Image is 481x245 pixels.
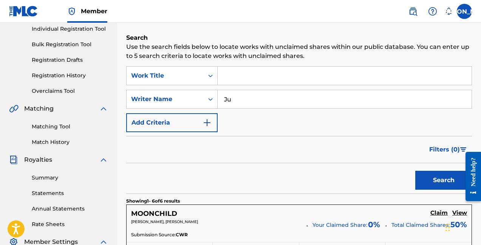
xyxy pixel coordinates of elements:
[9,155,18,164] img: Royalties
[429,145,460,154] span: Filters ( 0 )
[24,104,54,113] span: Matching
[126,198,180,204] p: Showing 1 - 6 of 6 results
[131,71,199,80] div: Work Title
[126,33,472,42] h6: Search
[32,174,108,182] a: Summary
[99,104,108,113] img: expand
[99,155,108,164] img: expand
[131,95,199,104] div: Writer Name
[32,123,108,131] a: Matching Tool
[415,171,472,190] button: Search
[32,41,108,48] a: Bulk Registration Tool
[131,219,198,224] span: [PERSON_NAME], [PERSON_NAME]
[32,56,108,64] a: Registration Drafts
[32,72,108,80] a: Registration History
[81,7,107,16] span: Member
[32,189,108,197] a: Statements
[32,138,108,146] a: Match History
[176,231,188,238] span: CWR
[460,144,481,209] iframe: Resource Center
[425,140,472,159] button: Filters (0)
[32,220,108,228] a: Rate Sheets
[428,7,437,16] img: help
[425,4,440,19] div: Help
[405,4,421,19] a: Public Search
[408,7,418,16] img: search
[457,4,472,19] div: User Menu
[9,104,19,113] img: Matching
[203,118,212,127] img: 9d2ae6d4665cec9f34b9.svg
[24,155,52,164] span: Royalties
[445,216,450,239] div: Drag
[391,222,450,228] span: Total Claimed Shares:
[32,87,108,95] a: Overclaims Tool
[32,205,108,213] a: Annual Statements
[312,221,367,229] span: Your Claimed Share:
[126,113,218,132] button: Add Criteria
[368,219,380,230] span: 0 %
[67,7,76,16] img: Top Rightsholder
[430,209,448,217] h5: Claim
[126,66,472,194] form: Search Form
[32,25,108,33] a: Individual Registration Tool
[443,209,481,245] iframe: Chat Widget
[131,231,176,238] span: Submission Source:
[9,6,38,17] img: MLC Logo
[131,209,177,218] h5: MOONCHILD
[126,42,472,61] p: Use the search fields below to locate works with unclaimed shares within our public database. You...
